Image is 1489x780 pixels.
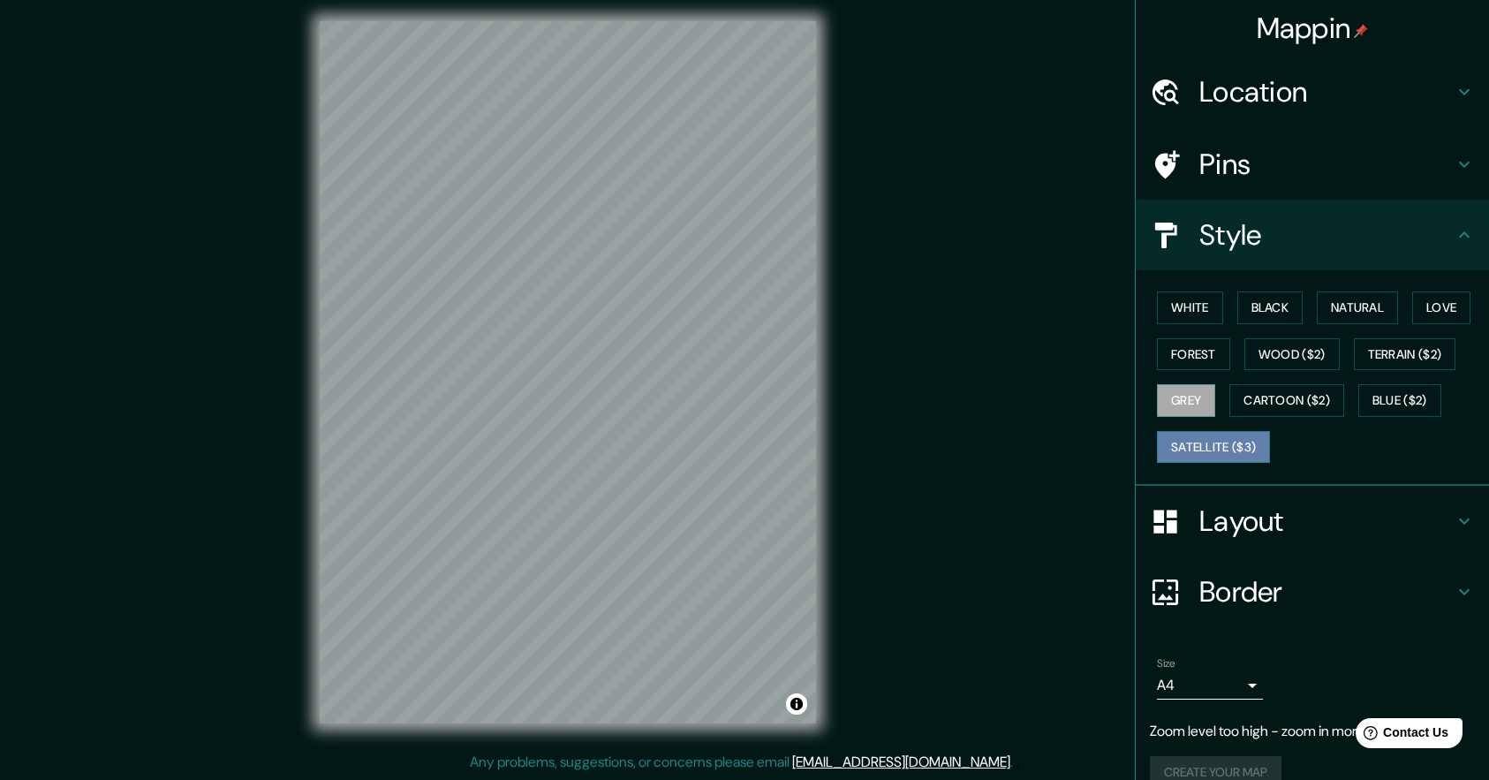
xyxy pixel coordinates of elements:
div: Layout [1136,486,1489,557]
iframe: Help widget launcher [1332,711,1470,761]
h4: Style [1199,217,1454,253]
button: Satellite ($3) [1157,431,1270,464]
button: Black [1237,292,1304,324]
button: White [1157,292,1223,324]
p: Zoom level too high - zoom in more [1150,721,1475,742]
p: Any problems, suggestions, or concerns please email . [470,752,1013,773]
div: Pins [1136,129,1489,200]
h4: Layout [1199,504,1454,539]
div: . [1013,752,1016,773]
button: Natural [1317,292,1398,324]
h4: Border [1199,574,1454,610]
button: Toggle attribution [786,693,807,715]
canvas: Map [320,21,816,723]
h4: Pins [1199,147,1454,182]
div: . [1016,752,1019,773]
label: Size [1157,656,1175,671]
a: [EMAIL_ADDRESS][DOMAIN_NAME] [792,753,1010,771]
div: A4 [1157,671,1263,700]
button: Wood ($2) [1244,338,1340,371]
h4: Mappin [1257,11,1369,46]
button: Forest [1157,338,1230,371]
h4: Location [1199,74,1454,110]
button: Cartoon ($2) [1229,384,1344,417]
button: Blue ($2) [1358,384,1441,417]
div: Border [1136,557,1489,627]
div: Style [1136,200,1489,270]
img: pin-icon.png [1354,24,1368,38]
button: Love [1412,292,1470,324]
button: Terrain ($2) [1354,338,1456,371]
div: Location [1136,57,1489,127]
button: Grey [1157,384,1215,417]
